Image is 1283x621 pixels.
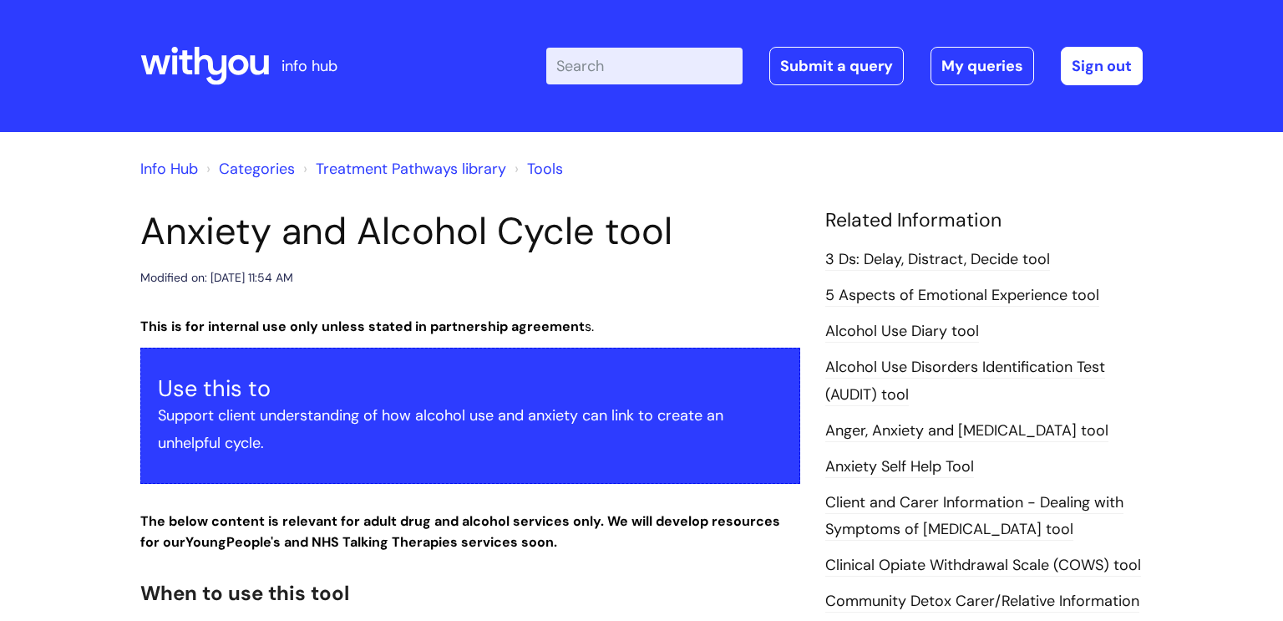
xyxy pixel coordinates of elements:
[185,533,284,551] strong: Young
[316,159,506,179] a: Treatment Pathways library
[825,357,1105,405] a: Alcohol Use Disorders Identification Test (AUDIT) tool
[931,47,1034,85] a: My queries
[140,318,585,335] strong: This is for internal use only unless stated in partnership agreement
[299,155,506,182] li: Treatment Pathways library
[158,402,783,456] p: Support client understanding of how alcohol use and anxiety can link to create an unhelpful cycle.
[140,512,780,551] strong: The below content is relevant for adult drug and alcohol services only. We will develop resources...
[158,375,783,402] h3: Use this to
[825,285,1099,307] a: 5 Aspects of Emotional Experience tool
[825,209,1143,232] h4: Related Information
[825,321,979,343] a: Alcohol Use Diary tool
[546,48,743,84] input: Search
[825,456,974,478] a: Anxiety Self Help Tool
[825,420,1108,442] a: Anger, Anxiety and [MEDICAL_DATA] tool
[219,159,295,179] a: Categories
[281,53,337,79] p: info hub
[769,47,904,85] a: Submit a query
[140,318,594,335] span: s.
[825,555,1141,577] a: Clinical Opiate Withdrawal Scale (COWS) tool
[202,155,295,182] li: Solution home
[140,267,293,288] div: Modified on: [DATE] 11:54 AM
[510,155,563,182] li: Tools
[825,492,1123,541] a: Client and Carer Information - Dealing with Symptoms of [MEDICAL_DATA] tool
[527,159,563,179] a: Tools
[825,249,1050,271] a: 3 Ds: Delay, Distract, Decide tool
[140,209,800,254] h1: Anxiety and Alcohol Cycle tool
[1061,47,1143,85] a: Sign out
[226,533,281,551] strong: People's
[546,47,1143,85] div: | -
[140,159,198,179] a: Info Hub
[140,580,349,606] span: When to use this tool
